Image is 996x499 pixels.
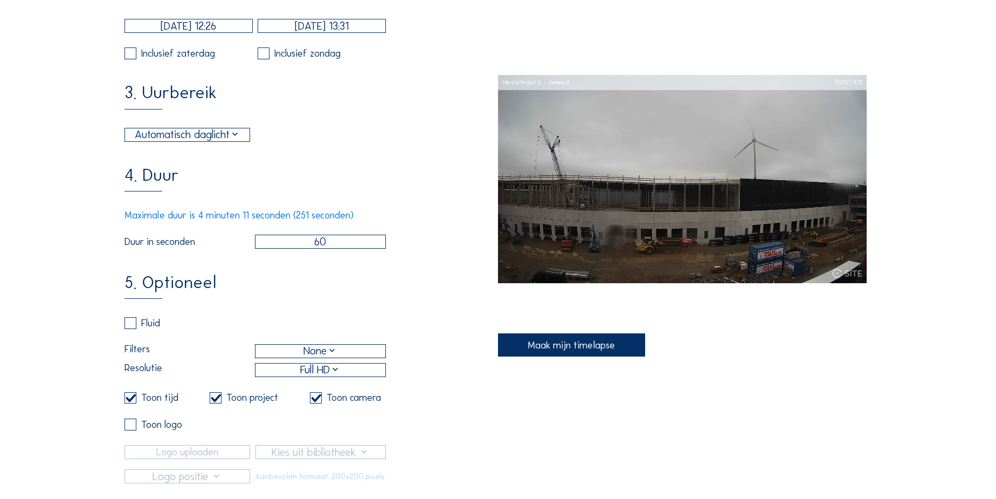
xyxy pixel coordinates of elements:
div: Inclusief zondag [274,49,341,58]
div: Herstal Project X [503,75,541,90]
input: Begin datum [124,19,253,33]
div: Maak mijn timelapse [498,333,645,357]
div: Toon tijd [141,393,178,402]
label: Duur in seconden [124,237,255,247]
div: Maximale duur is 4 minuten 11 seconden (251 seconden) [124,210,386,220]
div: Aanbevolen formaat: 200x200 pixels. [255,469,386,483]
div: 5. Optioneel [124,274,216,299]
div: Full HD [300,362,341,378]
div: None [303,343,337,359]
div: Automatisch daglicht [135,127,240,143]
div: Toon camera [327,393,381,402]
div: 4. Duur [124,167,179,192]
div: Toon logo [141,420,182,429]
label: Resolutie [124,363,255,377]
div: Inclusief zaterdag [141,49,215,58]
input: Einddatum [258,19,386,33]
label: Filters [124,344,255,358]
div: Camera 2 [541,75,569,90]
div: 3. Uurbereik [124,84,217,109]
div: None [255,345,386,358]
div: Fluid [141,318,160,328]
img: C-Site Logo [832,269,862,278]
div: [DATE] 13:31 [835,75,862,90]
div: Toon project [226,393,278,402]
div: Full HD [255,364,386,377]
img: Image [498,75,867,284]
div: Automatisch daglicht [125,128,250,141]
input: Logo uploaden [124,445,250,459]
